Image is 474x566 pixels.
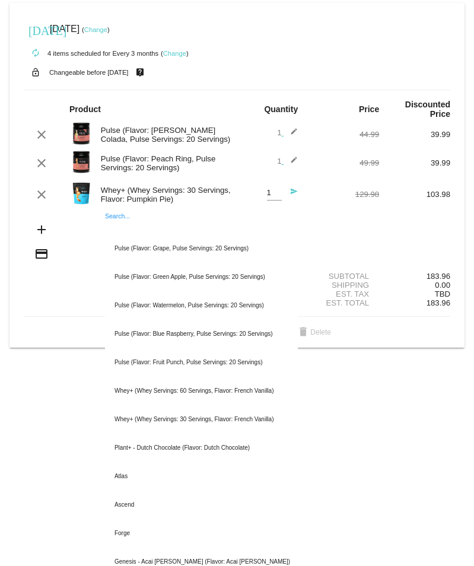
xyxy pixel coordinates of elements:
[287,322,341,343] button: Delete
[105,348,298,377] div: Pulse (Flavor: Fruit Punch, Pulse Servings: 20 Servings)
[379,158,450,167] div: 39.99
[34,156,49,170] mat-icon: clear
[267,189,282,198] input: Quantity
[405,100,450,119] strong: Discounted Price
[34,187,49,202] mat-icon: clear
[163,50,186,57] a: Change
[105,491,298,519] div: Ascend
[105,519,298,548] div: Forge
[69,122,93,145] img: Image-1-Carousel-Pulse-20S-Pina-Colada.png
[308,130,379,139] div: 44.99
[28,65,43,80] mat-icon: lock_open
[69,182,93,205] img: Image-1-Carousel-Whey-2lb-Pumpkin-Pie-no-badge.png
[264,104,298,114] strong: Quantity
[105,320,298,348] div: Pulse (Flavor: Blue Raspberry, Pulse Servings: 20 Servings)
[308,290,379,298] div: Est. Tax
[105,377,298,405] div: Whey+ (Whey Servings: 60 Servings, Flavor: French Vanilla)
[277,157,298,166] span: 1
[427,298,450,307] span: 183.96
[435,281,450,290] span: 0.00
[379,272,450,281] div: 183.96
[284,128,298,142] mat-icon: edit
[105,224,298,233] input: Search...
[82,26,110,33] small: ( )
[359,104,379,114] strong: Price
[435,290,450,298] span: TBD
[95,126,237,144] div: Pulse (Flavor: [PERSON_NAME] Colada, Pulse Servings: 20 Servings)
[277,128,298,137] span: 1
[308,298,379,307] div: Est. Total
[308,158,379,167] div: 49.99
[133,65,147,80] mat-icon: live_help
[379,130,450,139] div: 39.99
[284,156,298,170] mat-icon: edit
[105,434,298,462] div: Plant+ - Dutch Chocolate (Flavor: Dutch Chocolate)
[28,23,43,37] mat-icon: [DATE]
[105,263,298,291] div: Pulse (Flavor: Green Apple, Pulse Servings: 20 Servings)
[296,326,310,340] mat-icon: delete
[95,186,237,203] div: Whey+ (Whey Servings: 30 Servings, Flavor: Pumpkin Pie)
[95,154,237,172] div: Pulse (Flavor: Peach Ring, Pulse Servings: 20 Servings)
[34,222,49,237] mat-icon: add
[34,128,49,142] mat-icon: clear
[24,50,158,57] small: 4 items scheduled for Every 3 months
[105,234,298,263] div: Pulse (Flavor: Grape, Pulse Servings: 20 Servings)
[34,247,49,261] mat-icon: credit_card
[379,190,450,199] div: 103.98
[296,328,331,336] span: Delete
[308,272,379,281] div: Subtotal
[84,26,107,33] a: Change
[49,69,129,76] small: Changeable before [DATE]
[308,281,379,290] div: Shipping
[308,190,379,199] div: 129.98
[161,50,189,57] small: ( )
[105,291,298,320] div: Pulse (Flavor: Watermelon, Pulse Servings: 20 Servings)
[28,46,43,61] mat-icon: autorenew
[69,104,101,114] strong: Product
[69,150,93,174] img: Pulse20S-Peach-Ring-Transp.png
[105,462,298,491] div: Atlas
[284,187,298,202] mat-icon: send
[105,405,298,434] div: Whey+ (Whey Servings: 30 Servings, Flavor: French Vanilla)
